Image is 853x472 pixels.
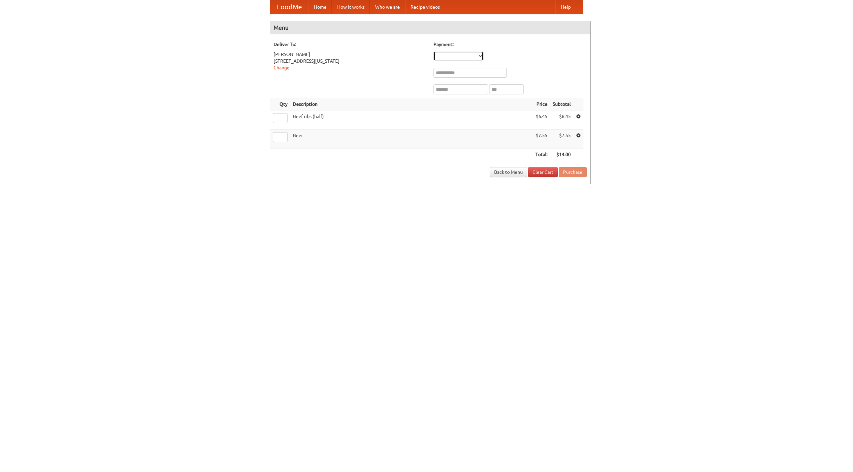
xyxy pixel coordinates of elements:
[370,0,405,14] a: Who we are
[332,0,370,14] a: How it works
[550,129,573,148] td: $7.55
[270,0,309,14] a: FoodMe
[309,0,332,14] a: Home
[559,167,587,177] button: Purchase
[274,65,290,70] a: Change
[533,129,550,148] td: $7.55
[274,51,427,58] div: [PERSON_NAME]
[490,167,527,177] a: Back to Menu
[550,148,573,161] th: $14.00
[550,110,573,129] td: $6.45
[533,110,550,129] td: $6.45
[533,98,550,110] th: Price
[433,41,587,48] h5: Payment:
[270,98,290,110] th: Qty
[274,58,427,64] div: [STREET_ADDRESS][US_STATE]
[550,98,573,110] th: Subtotal
[274,41,427,48] h5: Deliver To:
[533,148,550,161] th: Total:
[290,110,533,129] td: Beef ribs (half)
[290,98,533,110] th: Description
[270,21,590,34] h4: Menu
[528,167,558,177] a: Clear Cart
[555,0,576,14] a: Help
[405,0,445,14] a: Recipe videos
[290,129,533,148] td: Beer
